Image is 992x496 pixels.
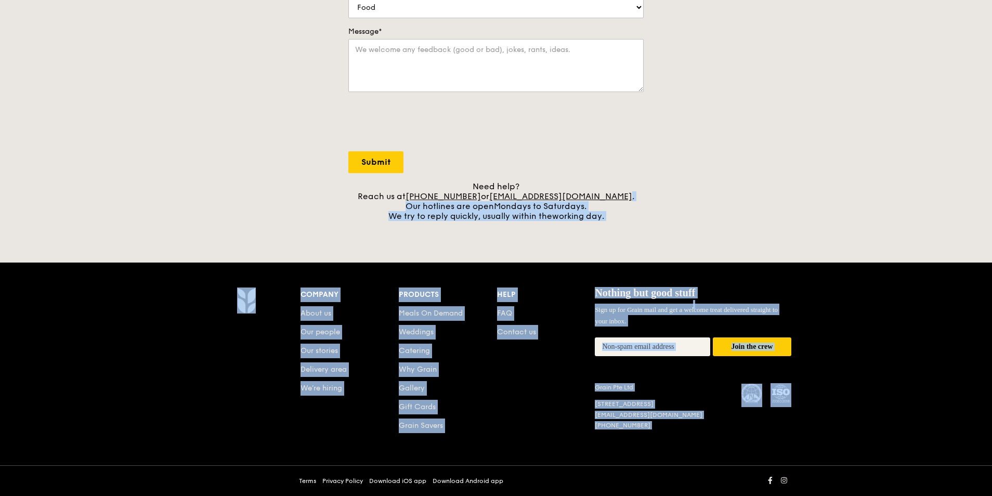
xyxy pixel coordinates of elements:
[301,384,342,393] a: We’re hiring
[399,328,434,336] a: Weddings
[406,191,481,201] a: [PHONE_NUMBER]
[552,211,604,221] span: working day.
[497,328,536,336] a: Contact us
[301,309,331,318] a: About us
[741,384,762,404] img: MUIS Halal Certified
[497,309,512,318] a: FAQ
[348,151,403,173] input: Submit
[595,422,650,429] a: [PHONE_NUMBER]
[595,306,778,325] span: Sign up for Grain mail and get a welcome treat delivered straight to your inbox.
[301,328,340,336] a: Our people
[399,288,497,302] div: Products
[399,421,443,430] a: Grain Savers
[348,181,644,221] div: Need help? Reach us at or . Our hotlines are open We try to reply quickly, usually within the
[595,400,729,409] div: [STREET_ADDRESS]
[299,477,316,485] a: Terms
[237,288,255,314] img: Grain
[301,288,399,302] div: Company
[369,477,426,485] a: Download iOS app
[399,309,463,318] a: Meals On Demand
[595,287,695,298] span: Nothing but good stuff
[713,337,791,357] button: Join the crew
[497,288,595,302] div: Help
[348,27,644,37] label: Message*
[301,346,338,355] a: Our stories
[399,402,436,411] a: Gift Cards
[301,365,347,374] a: Delivery area
[322,477,363,485] a: Privacy Policy
[489,191,632,201] a: [EMAIL_ADDRESS][DOMAIN_NAME]
[348,102,506,143] iframe: reCAPTCHA
[494,201,586,211] span: Mondays to Saturdays.
[399,365,437,374] a: Why Grain
[595,337,710,356] input: Non-spam email address
[433,477,503,485] a: Download Android app
[399,346,430,355] a: Catering
[771,383,791,404] img: ISO Certified
[595,411,702,419] a: [EMAIL_ADDRESS][DOMAIN_NAME]
[399,384,425,393] a: Gallery
[595,383,729,391] div: Grain Pte Ltd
